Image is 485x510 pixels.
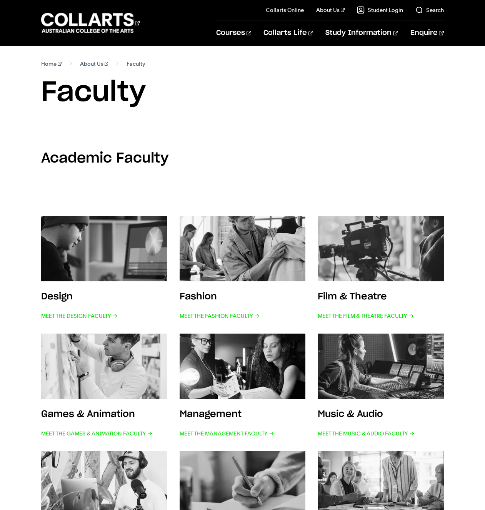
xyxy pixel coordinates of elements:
a: Student Login [357,6,403,14]
h2: Academic Faculty [41,150,168,167]
h3: Design [41,292,73,301]
a: About Us [80,58,108,69]
h3: Film & Theatre [318,292,387,301]
a: Management Meet the Management Faculty [180,334,306,439]
a: Design Meet the Design Faculty [41,216,167,321]
a: Courses [216,20,251,46]
span: Faculty [127,58,145,69]
a: Enquire [410,20,444,46]
a: Film & Theatre Meet the Film & Theatre Faculty [318,216,444,321]
h1: Faculty [41,75,444,110]
a: Study Information [325,20,398,46]
a: Collarts Life [263,20,313,46]
a: Games & Animation Meet the Games & Animation Faculty [41,334,167,439]
a: About Us [316,6,345,14]
h3: Fashion [180,292,217,301]
a: Collarts Online [266,6,304,14]
span: Meet the Management Faculty [180,428,274,439]
span: Meet the Design Faculty [41,311,118,321]
a: Music & Audio Meet the Music & Audio Faculty [318,334,444,439]
span: Meet the Music & Audio Faculty [318,428,415,439]
h3: Music & Audio [318,410,383,419]
a: Search [415,6,444,14]
div: Go to homepage [41,12,140,34]
a: Fashion Meet the Fashion Faculty [180,216,306,321]
span: Meet the Games & Animation Faculty [41,428,153,439]
span: Meet the Fashion Faculty [180,311,260,321]
span: Meet the Film & Theatre Faculty [318,311,414,321]
h3: Management [180,410,242,419]
a: Home [41,58,62,69]
h3: Games & Animation [41,410,135,419]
